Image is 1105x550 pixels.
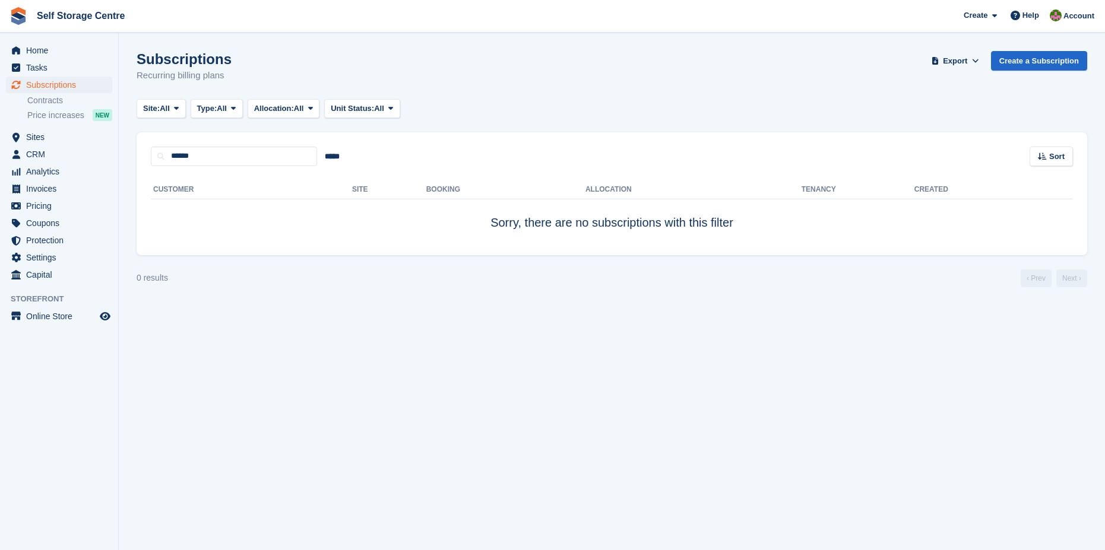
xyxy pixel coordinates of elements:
[585,180,802,199] th: Allocation
[143,103,160,115] span: Site:
[914,180,1073,199] th: Created
[6,77,112,93] a: menu
[26,198,97,214] span: Pricing
[26,77,97,93] span: Subscriptions
[1056,269,1087,287] a: Next
[1050,9,1062,21] img: Robert Fletcher
[1063,10,1094,22] span: Account
[1018,269,1090,287] nav: Page
[6,232,112,249] a: menu
[929,51,981,71] button: Export
[26,249,97,266] span: Settings
[26,180,97,197] span: Invoices
[137,69,232,82] p: Recurring billing plans
[964,9,987,21] span: Create
[26,59,97,76] span: Tasks
[26,308,97,325] span: Online Store
[6,163,112,180] a: menu
[943,55,967,67] span: Export
[1049,151,1065,163] span: Sort
[26,266,97,283] span: Capital
[32,6,129,26] a: Self Storage Centre
[10,7,27,25] img: stora-icon-8386f47178a22dfd0bd8f6a31ec36ba5ce8667c1dd55bd0f319d3a0aa187defe.svg
[6,129,112,145] a: menu
[254,103,294,115] span: Allocation:
[490,216,733,229] span: Sorry, there are no subscriptions with this filter
[426,180,585,199] th: Booking
[27,95,112,106] a: Contracts
[26,42,97,59] span: Home
[6,146,112,163] a: menu
[6,198,112,214] a: menu
[248,99,320,119] button: Allocation: All
[197,103,217,115] span: Type:
[26,232,97,249] span: Protection
[6,249,112,266] a: menu
[191,99,243,119] button: Type: All
[294,103,304,115] span: All
[6,266,112,283] a: menu
[137,272,168,284] div: 0 results
[26,163,97,180] span: Analytics
[1022,9,1039,21] span: Help
[151,180,352,199] th: Customer
[217,103,227,115] span: All
[160,103,170,115] span: All
[27,110,84,121] span: Price increases
[802,180,843,199] th: Tenancy
[352,180,426,199] th: Site
[6,180,112,197] a: menu
[6,215,112,231] a: menu
[11,293,118,305] span: Storefront
[991,51,1087,71] a: Create a Subscription
[6,42,112,59] a: menu
[374,103,384,115] span: All
[331,103,374,115] span: Unit Status:
[26,146,97,163] span: CRM
[98,309,112,323] a: Preview store
[137,51,232,67] h1: Subscriptions
[324,99,400,119] button: Unit Status: All
[1021,269,1052,287] a: Previous
[27,109,112,122] a: Price increases NEW
[93,109,112,121] div: NEW
[26,129,97,145] span: Sites
[26,215,97,231] span: Coupons
[6,308,112,325] a: menu
[137,99,186,119] button: Site: All
[6,59,112,76] a: menu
